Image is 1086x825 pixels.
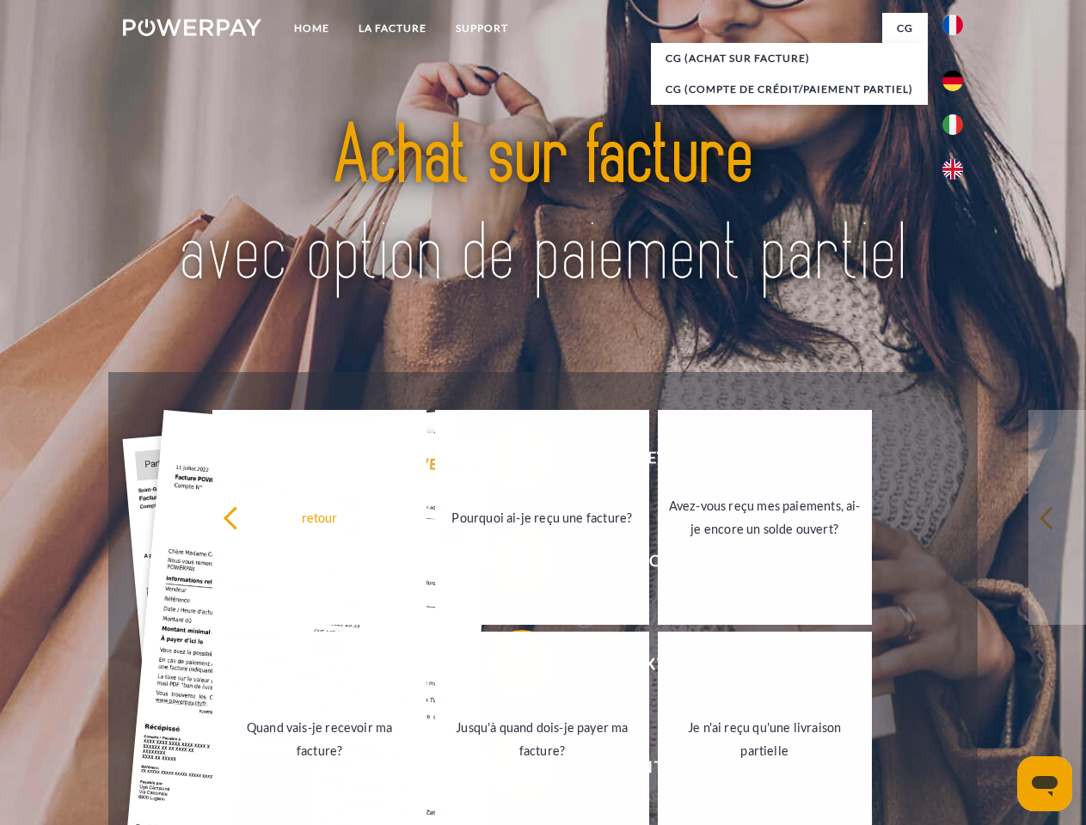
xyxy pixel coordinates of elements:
div: Pourquoi ai-je reçu une facture? [445,505,639,529]
a: Support [441,13,523,44]
a: CG (achat sur facture) [651,43,928,74]
img: title-powerpay_fr.svg [164,82,922,329]
img: it [942,114,963,135]
a: Home [279,13,344,44]
a: CG (Compte de crédit/paiement partiel) [651,74,928,105]
img: de [942,70,963,91]
img: fr [942,15,963,35]
div: retour [223,505,416,529]
a: LA FACTURE [344,13,441,44]
img: en [942,159,963,180]
a: Avez-vous reçu mes paiements, ai-je encore un solde ouvert? [658,410,872,625]
div: Je n'ai reçu qu'une livraison partielle [668,716,862,762]
div: Jusqu'à quand dois-je payer ma facture? [445,716,639,762]
a: CG [882,13,928,44]
div: Quand vais-je recevoir ma facture? [223,716,416,762]
div: Avez-vous reçu mes paiements, ai-je encore un solde ouvert? [668,494,862,541]
iframe: Bouton de lancement de la fenêtre de messagerie [1017,756,1072,811]
img: logo-powerpay-white.svg [123,19,261,36]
